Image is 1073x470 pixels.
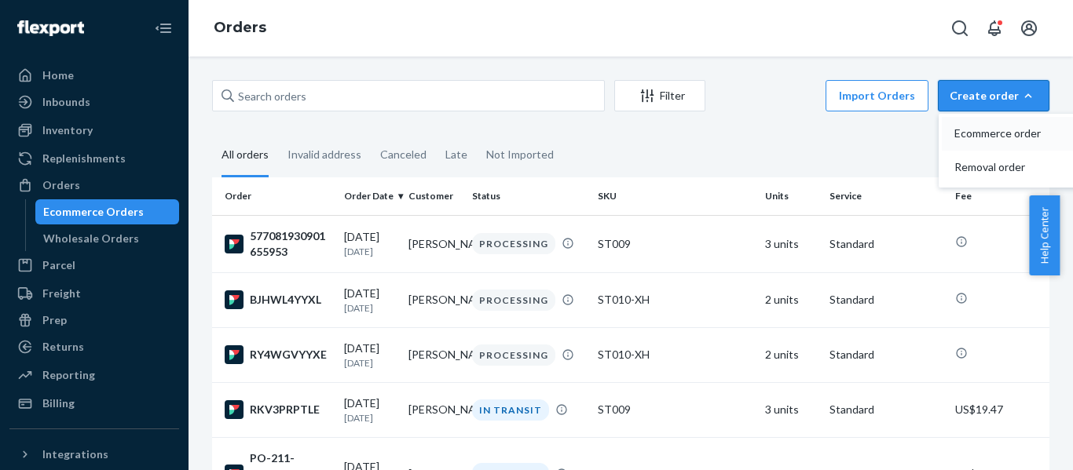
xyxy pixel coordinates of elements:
[42,312,67,328] div: Prep
[950,88,1038,104] div: Create order
[759,382,823,437] td: 3 units
[9,63,179,88] a: Home
[148,13,179,44] button: Close Navigation
[9,89,179,115] a: Inbounds
[42,151,126,166] div: Replenishments
[42,122,93,138] div: Inventory
[35,226,180,251] a: Wholesale Orders
[402,215,467,272] td: [PERSON_NAME]
[380,134,427,175] div: Canceled
[344,395,396,424] div: [DATE]
[212,177,338,215] th: Order
[949,382,1049,437] td: US$19.47
[338,177,402,215] th: Order Date
[759,177,823,215] th: Units
[43,204,144,220] div: Ecommerce Orders
[42,339,84,355] div: Returns
[225,400,331,419] div: RKV3PRPTLE
[829,402,943,417] p: Standard
[402,327,467,382] td: [PERSON_NAME]
[344,301,396,315] p: [DATE]
[829,347,943,363] p: Standard
[42,177,80,193] div: Orders
[829,236,943,252] p: Standard
[486,134,554,175] div: Not Imported
[222,134,269,177] div: All orders
[287,134,361,175] div: Invalid address
[979,13,1010,44] button: Open notifications
[42,446,108,462] div: Integrations
[445,134,467,175] div: Late
[954,162,1052,173] span: Removal order
[9,363,179,388] a: Reporting
[472,233,555,254] div: PROCESSING
[472,344,555,366] div: PROCESSING
[214,19,266,36] a: Orders
[759,215,823,272] td: 3 units
[225,345,331,364] div: RY4WGVYYXE
[466,177,591,215] th: Status
[949,177,1049,215] th: Fee
[9,391,179,416] a: Billing
[829,292,943,308] p: Standard
[42,67,74,83] div: Home
[615,88,705,104] div: Filter
[598,292,753,308] div: ST010-XH
[1029,195,1060,275] button: Help Center
[472,290,555,311] div: PROCESSING
[344,286,396,315] div: [DATE]
[614,80,705,111] button: Filter
[938,80,1049,111] button: Create orderEcommerce orderRemoval order
[591,177,759,215] th: SKU
[42,367,95,383] div: Reporting
[9,146,179,171] a: Replenishments
[759,327,823,382] td: 2 units
[402,272,467,327] td: [PERSON_NAME]
[212,80,605,111] input: Search orders
[9,173,179,198] a: Orders
[402,382,467,437] td: [PERSON_NAME]
[826,80,928,111] button: Import Orders
[344,229,396,258] div: [DATE]
[43,231,139,246] div: Wholesale Orders
[9,118,179,143] a: Inventory
[9,334,179,359] a: Returns
[344,411,396,424] p: [DATE]
[472,399,549,421] div: IN TRANSIT
[9,442,179,467] button: Integrations
[17,20,84,36] img: Flexport logo
[225,228,331,260] div: 577081930901655953
[225,290,331,309] div: BJHWL4YYXL
[201,5,279,51] ol: breadcrumbs
[42,286,81,301] div: Freight
[823,177,949,215] th: Service
[759,272,823,327] td: 2 units
[9,308,179,333] a: Prep
[344,341,396,370] div: [DATE]
[9,281,179,306] a: Freight
[9,253,179,278] a: Parcel
[42,257,75,273] div: Parcel
[344,245,396,258] p: [DATE]
[598,347,753,363] div: ST010-XH
[42,395,75,411] div: Billing
[944,13,976,44] button: Open Search Box
[598,236,753,252] div: ST009
[954,128,1052,139] span: Ecommerce order
[344,356,396,370] p: [DATE]
[42,94,90,110] div: Inbounds
[598,402,753,417] div: ST009
[35,199,180,224] a: Ecommerce Orders
[1013,13,1045,44] button: Open account menu
[408,189,460,202] div: Customer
